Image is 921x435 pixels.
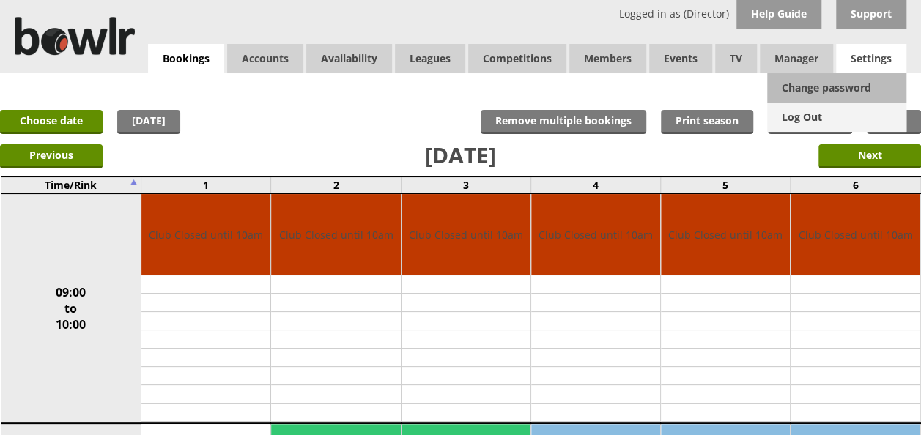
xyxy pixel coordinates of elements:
td: Club Closed until 10am [141,194,270,275]
td: 3 [401,176,530,193]
td: Time/Rink [1,176,141,193]
a: Print season [661,110,753,134]
td: 4 [530,176,660,193]
td: Club Closed until 10am [402,194,530,275]
a: Leagues [395,44,465,73]
a: Availability [306,44,392,73]
a: Bookings [148,44,224,74]
span: Manager [760,44,833,73]
input: Next [818,144,921,168]
span: Settings [836,44,906,73]
a: Competitions [468,44,566,73]
input: Remove multiple bookings [481,110,646,134]
span: Members [569,44,646,73]
td: Club Closed until 10am [531,194,660,275]
td: 1 [141,176,271,193]
span: Accounts [227,44,303,73]
a: Change password [767,73,906,103]
td: 5 [661,176,791,193]
a: Events [649,44,712,73]
a: [DATE] [117,110,180,134]
td: 2 [271,176,401,193]
td: 09:00 to 10:00 [1,193,141,423]
a: Log Out [767,103,906,132]
td: Club Closed until 10am [661,194,790,275]
td: 6 [791,176,920,193]
td: Club Closed until 10am [271,194,400,275]
span: TV [715,44,757,73]
td: Club Closed until 10am [791,194,920,275]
